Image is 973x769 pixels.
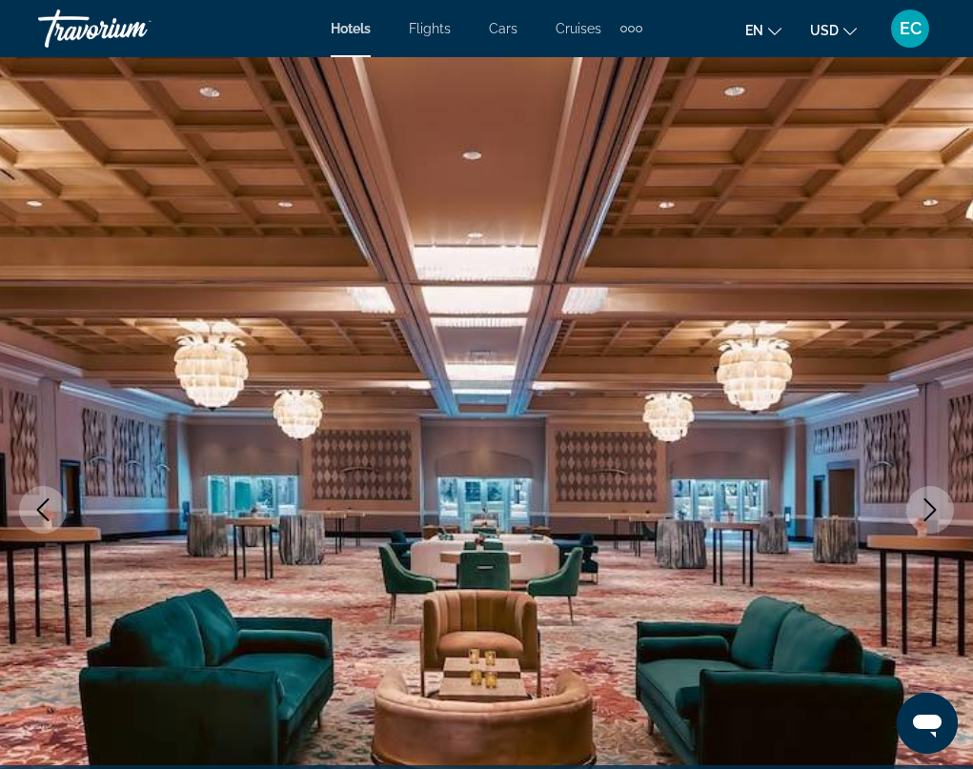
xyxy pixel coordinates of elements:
button: Change language [745,16,781,44]
button: Extra navigation items [620,13,642,44]
button: Previous image [19,486,67,534]
button: Next image [906,486,954,534]
span: USD [810,23,839,38]
button: User Menu [885,9,935,49]
a: Flights [409,21,451,36]
button: Change currency [810,16,857,44]
span: en [745,23,763,38]
a: Cruises [556,21,601,36]
iframe: Button to launch messaging window [897,693,958,754]
a: Travorium [38,4,229,53]
a: Hotels [331,21,371,36]
a: Cars [489,21,517,36]
span: EC [900,19,922,38]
